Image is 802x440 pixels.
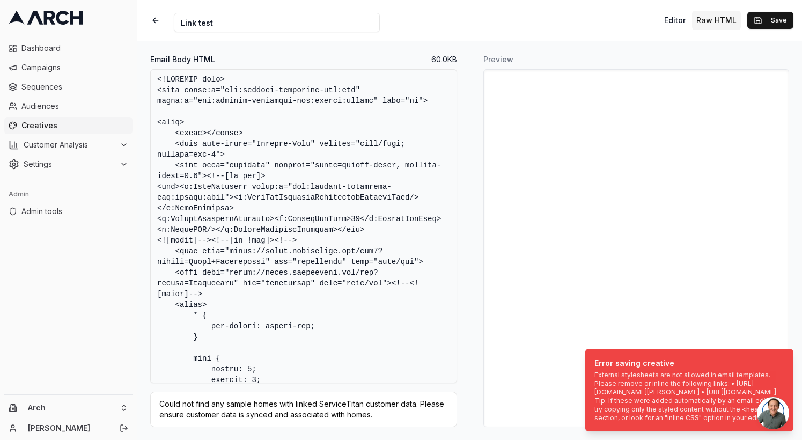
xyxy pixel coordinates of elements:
[483,54,790,65] h3: Preview
[4,117,133,134] a: Creatives
[24,159,115,170] span: Settings
[150,56,215,63] label: Email Body HTML
[174,13,380,32] input: Internal Creative Name
[594,371,780,422] div: External stylesheets are not allowed in email templates. Please remove or inline the following li...
[660,11,690,30] button: Toggle editor
[4,40,133,57] a: Dashboard
[4,399,133,416] button: Arch
[4,59,133,76] a: Campaigns
[21,82,128,92] span: Sequences
[21,62,128,73] span: Campaigns
[594,358,780,369] div: Error saving creative
[21,206,128,217] span: Admin tools
[4,98,133,115] a: Audiences
[4,203,133,220] a: Admin tools
[692,11,741,30] button: Toggle custom HTML
[4,186,133,203] div: Admin
[116,421,131,436] button: Log out
[150,69,457,383] textarea: <!LOREMIP dolo> <sita conse:a="eli:seddoei-temporinc-utl:etd" magna:a="eni:adminim-veniamqui-nos:...
[484,70,789,427] iframe: Preview for Link test
[4,156,133,173] button: Settings
[431,54,457,65] span: 60.0 KB
[28,423,108,434] a: [PERSON_NAME]
[747,12,793,29] button: Save
[24,140,115,150] span: Customer Analysis
[757,397,789,429] div: Open chat
[159,399,448,420] div: Could not find any sample homes with linked ServiceTitan customer data. Please ensure customer da...
[21,120,128,131] span: Creatives
[21,43,128,54] span: Dashboard
[21,101,128,112] span: Audiences
[28,403,115,413] span: Arch
[4,78,133,96] a: Sequences
[4,136,133,153] button: Customer Analysis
